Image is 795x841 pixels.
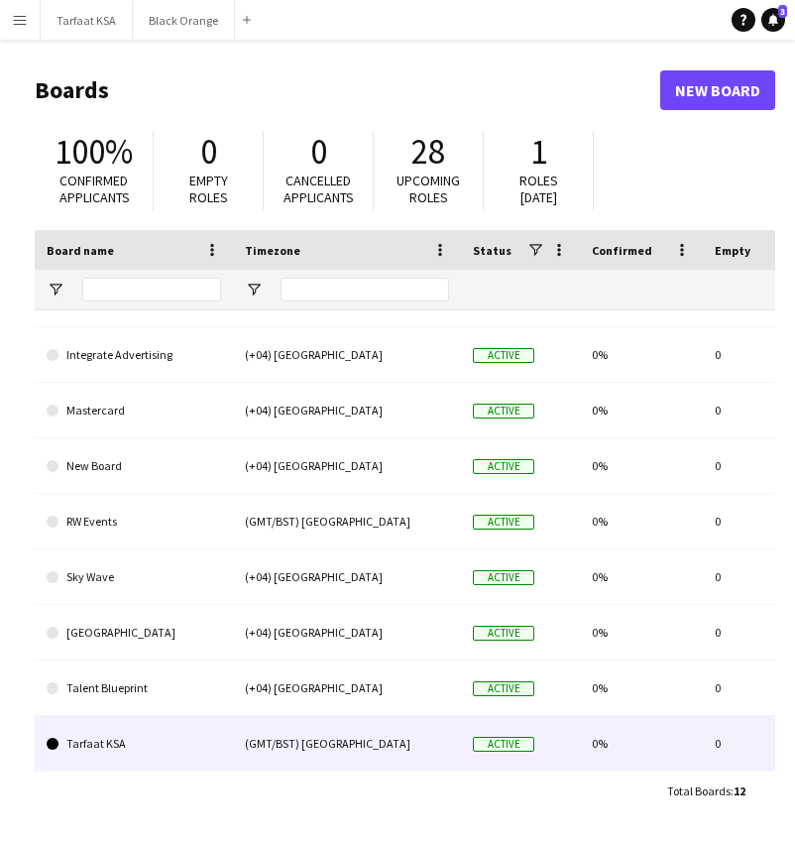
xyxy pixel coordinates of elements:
span: Active [473,626,534,641]
span: Active [473,459,534,474]
span: 100% [55,130,133,174]
a: 3 [761,8,785,32]
span: 12 [734,783,745,798]
span: Empty roles [189,172,228,206]
span: Total Boards [667,783,731,798]
span: Active [473,348,534,363]
button: Open Filter Menu [47,281,64,299]
span: Confirmed [592,243,652,258]
span: Roles [DATE] [519,172,558,206]
input: Board name Filter Input [82,278,221,301]
span: Confirmed applicants [59,172,130,206]
span: Upcoming roles [397,172,460,206]
span: 0 [200,130,217,174]
span: Active [473,404,534,419]
div: 0% [580,716,703,771]
span: Status [473,243,511,258]
a: Integrate Advertising [47,327,221,383]
span: Active [473,737,534,752]
div: (+04) [GEOGRAPHIC_DATA] [233,383,461,437]
span: 1 [530,130,547,174]
div: 0% [580,383,703,437]
a: [GEOGRAPHIC_DATA] [47,605,221,661]
div: (+04) [GEOGRAPHIC_DATA] [233,549,461,604]
span: Active [473,681,534,696]
div: 0% [580,438,703,493]
div: (+04) [GEOGRAPHIC_DATA] [233,327,461,382]
div: : [667,772,745,810]
a: Mastercard [47,383,221,438]
a: Tarfaat KSA [47,716,221,772]
div: 0% [580,549,703,604]
div: (+04) [GEOGRAPHIC_DATA] [233,605,461,660]
span: Cancelled applicants [284,172,354,206]
span: Active [473,515,534,530]
div: 0% [580,661,703,715]
div: 0% [580,494,703,548]
span: Empty [715,243,750,258]
span: Timezone [245,243,300,258]
a: Sky Wave [47,549,221,605]
span: 0 [310,130,327,174]
span: Board name [47,243,114,258]
input: Timezone Filter Input [281,278,449,301]
button: Black Orange [133,1,235,40]
span: Active [473,570,534,585]
a: New Board [660,70,775,110]
a: New Board [47,438,221,494]
a: RW Events [47,494,221,549]
span: 3 [778,5,787,18]
h1: Boards [35,75,660,105]
div: (+04) [GEOGRAPHIC_DATA] [233,661,461,715]
span: 28 [411,130,445,174]
div: (GMT/BST) [GEOGRAPHIC_DATA] [233,716,461,771]
div: (GMT/BST) [GEOGRAPHIC_DATA] [233,494,461,548]
a: Talent Blueprint [47,661,221,716]
div: (+04) [GEOGRAPHIC_DATA] [233,438,461,493]
button: Tarfaat KSA [41,1,133,40]
div: 0% [580,327,703,382]
button: Open Filter Menu [245,281,263,299]
div: 0% [580,605,703,660]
